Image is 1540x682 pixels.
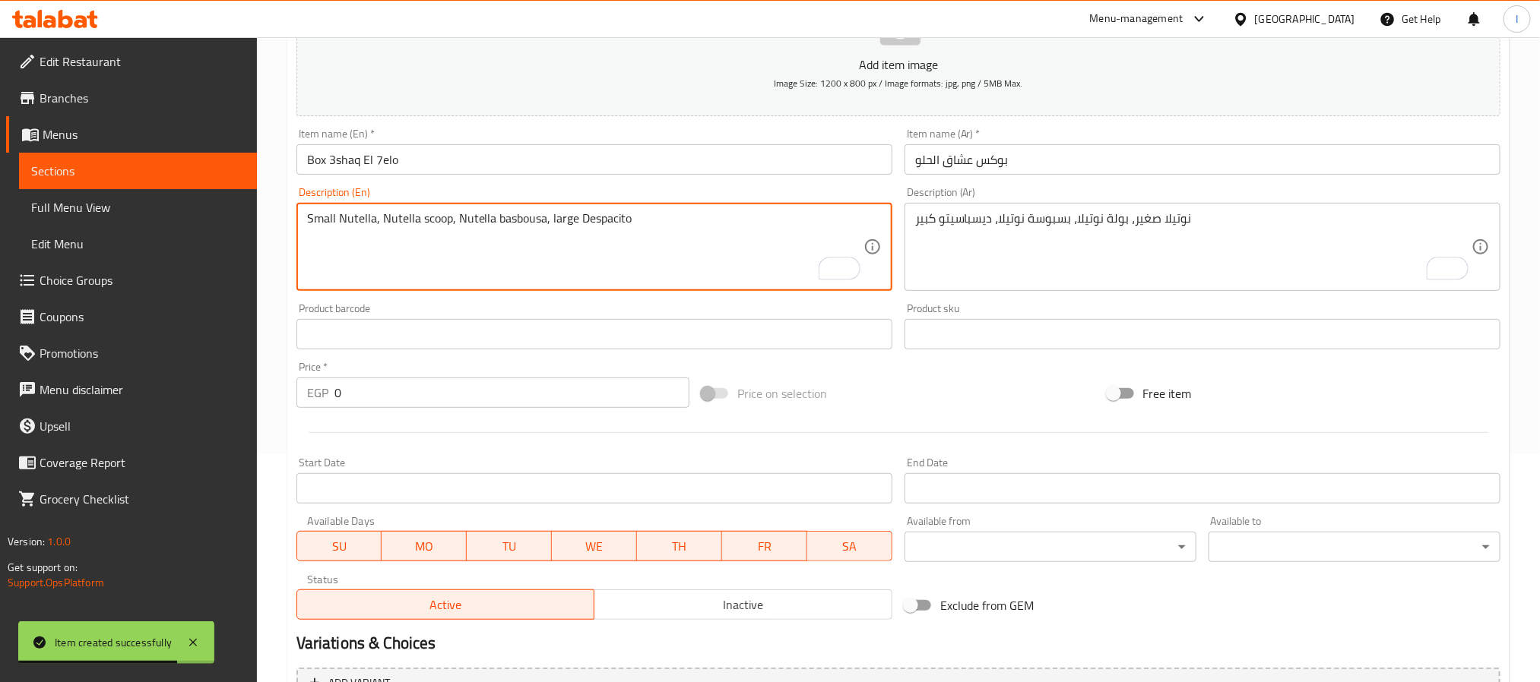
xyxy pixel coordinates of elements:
[40,344,245,362] span: Promotions
[40,308,245,326] span: Coupons
[6,80,257,116] a: Branches
[8,557,78,577] span: Get support on:
[55,634,172,651] div: Item created successfully
[6,444,257,481] a: Coverage Report
[6,481,257,517] a: Grocery Checklist
[296,632,1500,655] h2: Variations & Choices
[40,417,245,435] span: Upsell
[1090,10,1184,28] div: Menu-management
[643,535,716,557] span: TH
[43,125,245,144] span: Menus
[905,144,1500,175] input: Enter name Ar
[1143,384,1192,403] span: Free item
[722,531,807,561] button: FR
[813,535,886,557] span: SA
[594,589,892,620] button: Inactive
[307,384,328,402] p: EGP
[303,594,589,616] span: Active
[40,380,245,399] span: Menu disclaimer
[8,532,45,551] span: Version:
[1516,11,1518,27] span: I
[774,74,1022,92] span: Image Size: 1200 x 800 px / Image formats: jpg, png / 5MB Max.
[382,531,467,561] button: MO
[6,116,257,153] a: Menus
[40,490,245,508] span: Grocery Checklist
[334,377,689,408] input: Please enter price
[905,319,1500,349] input: Please enter product sku
[6,298,257,335] a: Coupons
[728,535,801,557] span: FR
[303,535,376,557] span: SU
[40,453,245,472] span: Coverage Report
[31,198,245,216] span: Full Menu View
[6,43,257,80] a: Edit Restaurant
[737,384,827,403] span: Price on selection
[1209,532,1500,562] div: ​
[296,144,892,175] input: Enter name En
[31,162,245,180] span: Sections
[8,573,104,592] a: Support.OpsPlatform
[940,596,1035,614] span: Exclude from GEM
[6,371,257,408] a: Menu disclaimer
[40,89,245,107] span: Branches
[473,535,546,557] span: TU
[19,153,257,189] a: Sections
[558,535,631,557] span: WE
[6,408,257,444] a: Upsell
[19,189,257,226] a: Full Menu View
[19,226,257,262] a: Edit Menu
[637,531,722,561] button: TH
[600,594,886,616] span: Inactive
[296,589,595,620] button: Active
[307,211,863,283] textarea: To enrich screen reader interactions, please activate Accessibility in Grammarly extension settings
[552,531,637,561] button: WE
[467,531,552,561] button: TU
[31,235,245,253] span: Edit Menu
[807,531,892,561] button: SA
[388,535,461,557] span: MO
[296,319,892,349] input: Please enter product barcode
[296,531,382,561] button: SU
[915,211,1472,283] textarea: To enrich screen reader interactions, please activate Accessibility in Grammarly extension settings
[47,532,71,551] span: 1.0.0
[40,271,245,289] span: Choice Groups
[1255,11,1355,27] div: [GEOGRAPHIC_DATA]
[905,532,1196,562] div: ​
[6,262,257,298] a: Choice Groups
[40,52,245,71] span: Edit Restaurant
[6,335,257,371] a: Promotions
[320,55,1477,74] p: Add item image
